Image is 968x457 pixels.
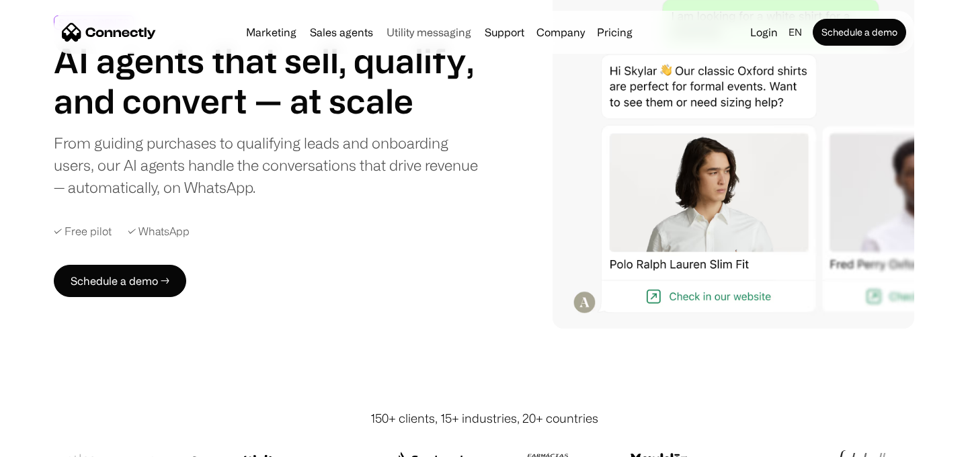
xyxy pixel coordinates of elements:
[789,23,802,42] div: en
[54,265,186,297] a: Schedule a demo →
[745,23,783,42] a: Login
[592,27,638,38] a: Pricing
[54,40,479,121] h1: AI agents that sell, qualify, and convert — at scale
[536,23,585,42] div: Company
[381,27,477,38] a: Utility messaging
[62,22,156,42] a: home
[54,225,112,238] div: ✓ Free pilot
[305,27,378,38] a: Sales agents
[27,433,81,452] ul: Language list
[241,27,302,38] a: Marketing
[813,19,906,46] a: Schedule a demo
[532,23,589,42] div: Company
[54,132,479,198] div: From guiding purchases to qualifying leads and onboarding users, our AI agents handle the convers...
[128,225,190,238] div: ✓ WhatsApp
[370,409,598,427] div: 150+ clients, 15+ industries, 20+ countries
[13,432,81,452] aside: Language selected: English
[479,27,530,38] a: Support
[783,23,810,42] div: en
